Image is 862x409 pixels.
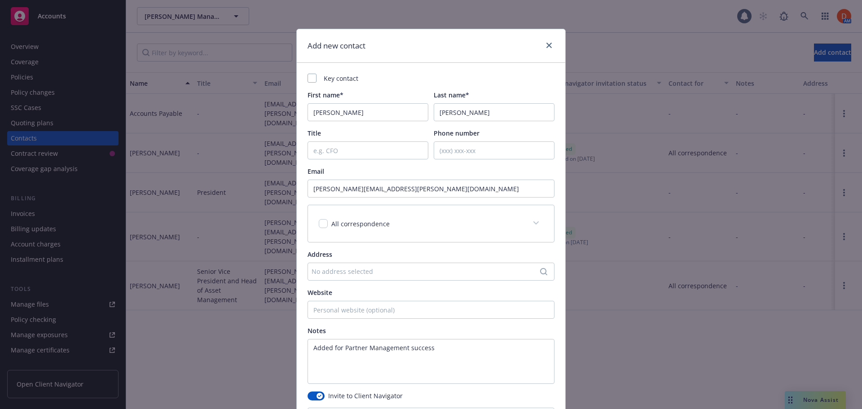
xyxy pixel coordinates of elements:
[308,263,554,281] button: No address selected
[308,205,554,242] div: All correspondence
[434,129,479,137] span: Phone number
[308,141,428,159] input: e.g. CFO
[331,220,390,228] span: All correspondence
[308,301,554,319] input: Personal website (optional)
[434,103,554,121] input: Last Name
[312,267,541,276] div: No address selected
[308,326,326,335] span: Notes
[308,91,343,99] span: First name*
[308,74,554,83] div: Key contact
[328,391,403,400] span: Invite to Client Navigator
[540,268,547,275] svg: Search
[308,103,428,121] input: First Name
[308,250,332,259] span: Address
[308,339,554,384] textarea: Added for Partner Management success
[308,288,332,297] span: Website
[434,91,469,99] span: Last name*
[544,40,554,51] a: close
[308,167,324,176] span: Email
[434,141,554,159] input: (xxx) xxx-xxx
[308,180,554,198] input: example@email.com
[308,129,321,137] span: Title
[308,40,365,52] h1: Add new contact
